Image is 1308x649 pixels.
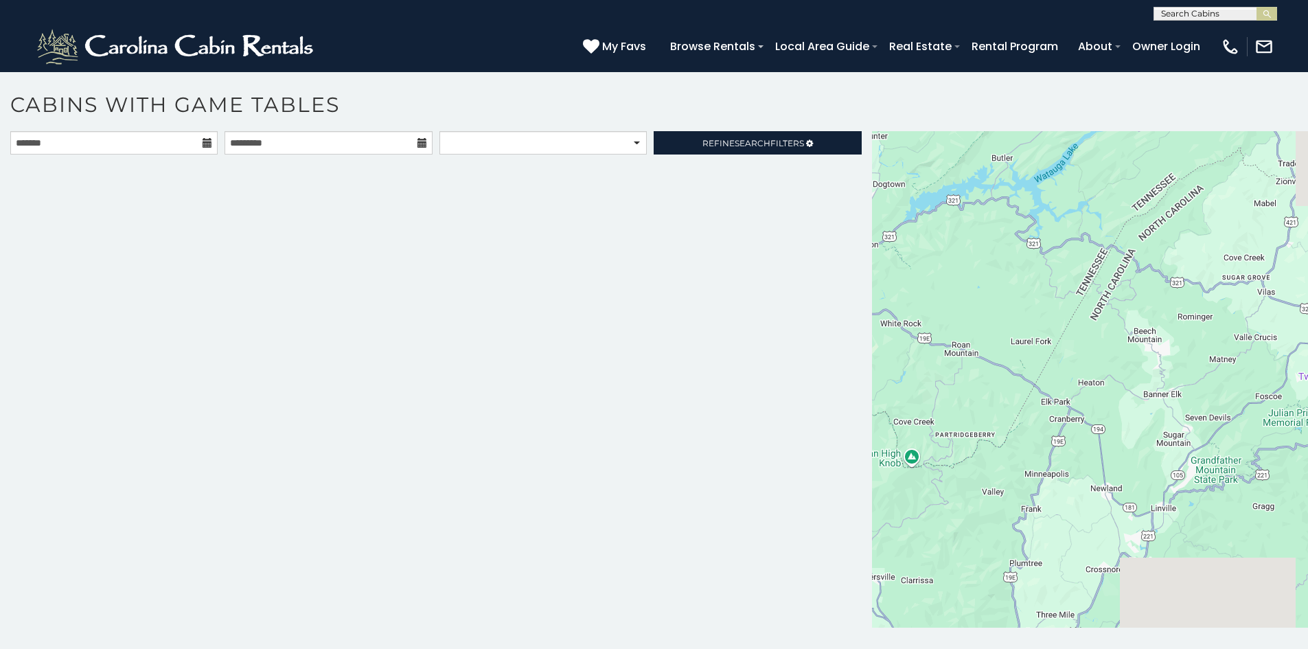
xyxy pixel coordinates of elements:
[34,26,319,67] img: White-1-2.png
[735,138,770,148] span: Search
[702,138,804,148] span: Refine Filters
[1221,37,1240,56] img: phone-regular-white.png
[1071,34,1119,58] a: About
[768,34,876,58] a: Local Area Guide
[602,38,646,55] span: My Favs
[965,34,1065,58] a: Rental Program
[654,131,861,155] a: RefineSearchFilters
[882,34,959,58] a: Real Estate
[1125,34,1207,58] a: Owner Login
[583,38,650,56] a: My Favs
[1254,37,1274,56] img: mail-regular-white.png
[663,34,762,58] a: Browse Rentals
